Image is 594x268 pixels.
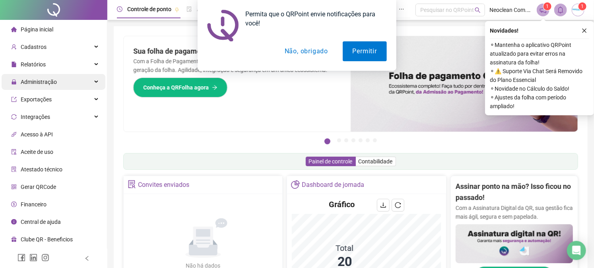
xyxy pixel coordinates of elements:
[11,167,17,172] span: solution
[456,181,573,204] h2: Assinar ponto na mão? Isso ficou no passado!
[291,180,299,188] span: pie-chart
[41,254,49,262] span: instagram
[373,138,377,142] button: 7
[567,241,586,260] div: Open Intercom Messenger
[128,180,136,188] span: solution
[21,79,57,85] span: Administração
[309,158,353,165] span: Painel de controle
[11,114,17,120] span: sync
[366,138,370,142] button: 6
[351,138,355,142] button: 4
[337,138,341,142] button: 2
[456,224,573,263] img: banner%2F02c71560-61a6-44d4-94b9-c8ab97240462.png
[11,97,17,102] span: export
[490,93,589,111] span: ⚬ Ajustes da folha com período ampliado!
[11,237,17,242] span: gift
[21,96,52,103] span: Exportações
[21,166,62,173] span: Atestado técnico
[21,236,73,243] span: Clube QR - Beneficios
[21,184,56,190] span: Gerar QRCode
[359,138,363,142] button: 5
[343,41,387,61] button: Permitir
[11,132,17,137] span: api
[456,204,573,221] p: Com a Assinatura Digital da QR, sua gestão fica mais ágil, segura e sem papelada.
[351,36,578,132] img: banner%2F8d14a306-6205-4263-8e5b-06e9a85ad873.png
[133,78,227,97] button: Conheça a QRFolha agora
[29,254,37,262] span: linkedin
[302,178,364,192] div: Dashboard de jornada
[21,219,61,225] span: Central de ajuda
[11,149,17,155] span: audit
[11,219,17,225] span: info-circle
[239,10,387,28] div: Permita que o QRPoint envie notificações para você!
[324,138,330,144] button: 1
[21,149,53,155] span: Aceite de uso
[275,41,338,61] button: Não, obrigado
[21,131,53,138] span: Acesso à API
[143,83,209,92] span: Conheça a QRFolha agora
[359,158,393,165] span: Contabilidade
[207,10,239,41] img: notification icon
[344,138,348,142] button: 3
[490,84,589,93] span: ⚬ Novidade no Cálculo do Saldo!
[84,256,90,261] span: left
[329,199,355,210] h4: Gráfico
[11,79,17,85] span: lock
[21,114,50,120] span: Integrações
[138,178,189,192] div: Convites enviados
[21,201,47,208] span: Financeiro
[11,202,17,207] span: dollar
[212,85,217,90] span: arrow-right
[17,254,25,262] span: facebook
[11,184,17,190] span: qrcode
[380,202,386,208] span: download
[490,67,589,84] span: ⚬ ⚠️ Suporte Via Chat Será Removido do Plano Essencial
[395,202,401,208] span: reload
